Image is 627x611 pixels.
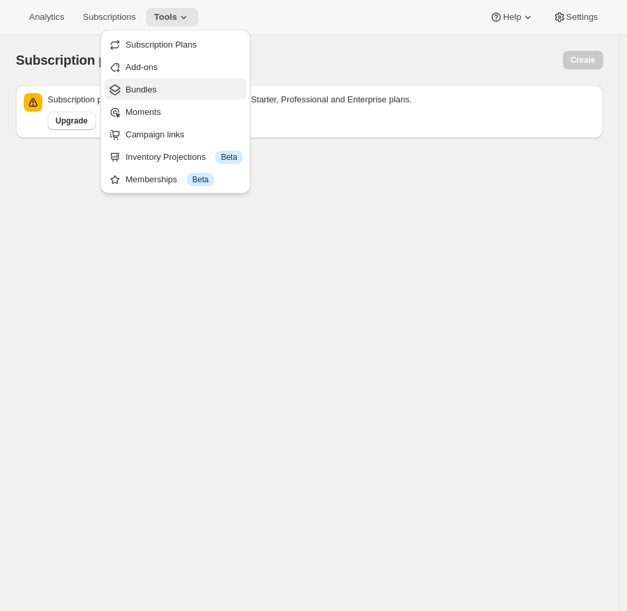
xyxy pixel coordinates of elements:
span: Beta [221,152,237,162]
span: Moments [126,107,161,117]
button: Bundles [104,79,246,100]
button: Moments [104,101,246,122]
span: Tools [154,12,177,22]
div: Memberships [126,173,242,186]
button: Subscriptions [75,8,143,26]
button: Campaign links [104,124,246,145]
span: Settings [566,12,598,22]
button: Memberships [104,168,246,190]
button: Analytics [21,8,72,26]
span: Subscription Plans [126,40,197,50]
span: Beta [192,174,209,185]
span: Campaign links [126,129,184,139]
button: Inventory Projections [104,146,246,167]
button: Upgrade [48,112,96,130]
span: Add-ons [126,62,157,72]
button: Add-ons [104,56,246,77]
span: Subscription plans [16,53,132,67]
button: Help [482,8,542,26]
span: Analytics [29,12,64,22]
span: Subscriptions [83,12,135,22]
span: Upgrade [55,116,88,126]
button: Subscription Plans [104,34,246,55]
p: Subscription plans are only available on Subscription Starter, Professional and Enterprise plans. [48,93,595,106]
div: Inventory Projections [126,151,242,164]
button: Tools [146,8,198,26]
span: Bundles [126,85,157,94]
span: Help [503,12,521,22]
button: Settings [545,8,606,26]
